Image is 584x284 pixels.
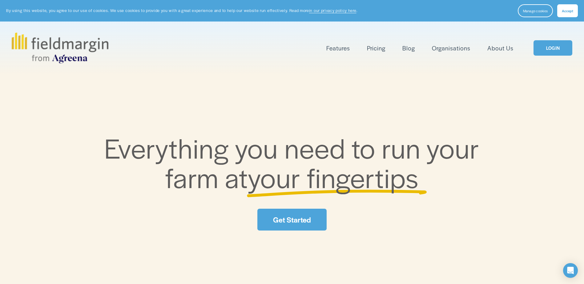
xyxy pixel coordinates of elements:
a: Get Started [257,209,326,231]
div: Open Intercom Messenger [563,263,578,278]
p: By using this website, you agree to our use of cookies. We use cookies to provide you with a grea... [6,8,357,14]
span: Manage cookies [523,8,548,13]
img: fieldmargin.com [12,33,108,63]
a: Pricing [367,43,385,53]
span: Everything you need to run your farm at [104,128,486,196]
span: Accept [562,8,573,13]
button: Accept [557,4,578,17]
span: your fingertips [248,158,419,196]
span: Features [326,44,350,53]
a: in our privacy policy here [309,8,356,13]
a: Blog [402,43,415,53]
a: LOGIN [534,40,572,56]
a: About Us [487,43,514,53]
a: Organisations [432,43,470,53]
button: Manage cookies [518,4,553,17]
a: folder dropdown [326,43,350,53]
